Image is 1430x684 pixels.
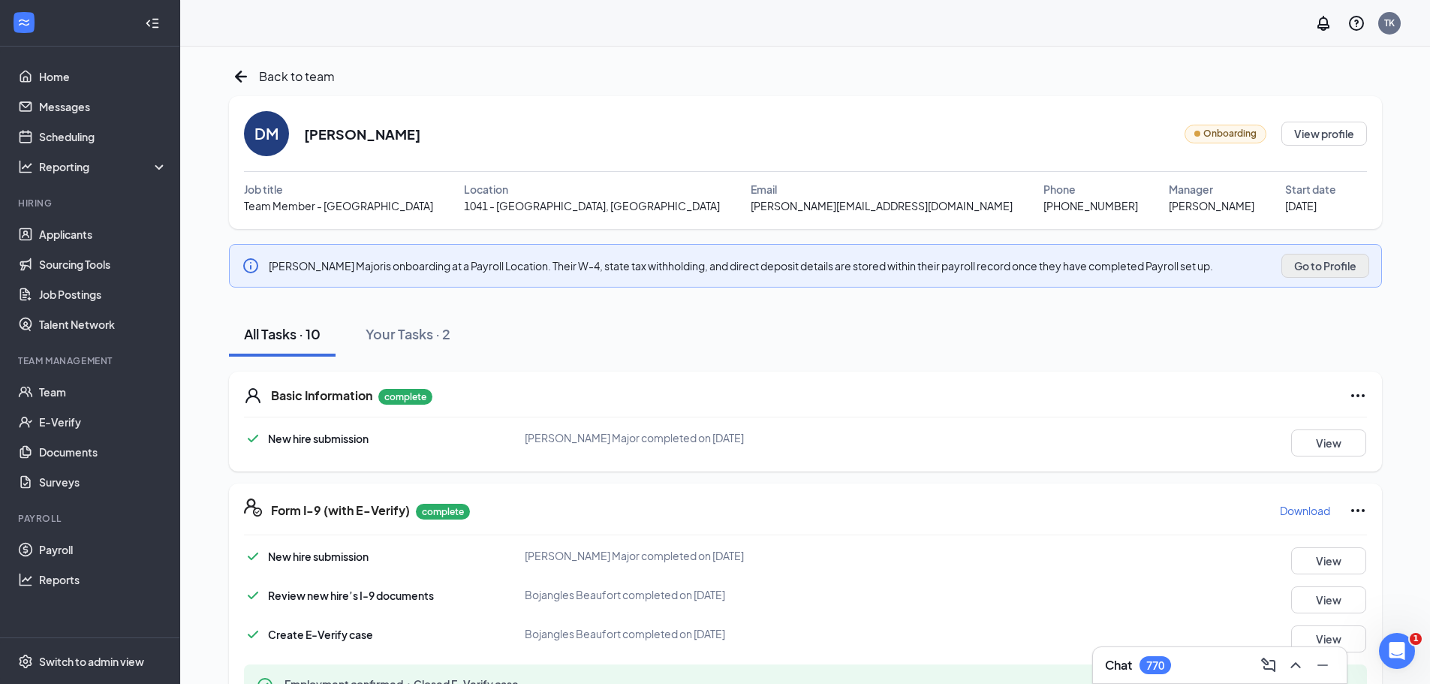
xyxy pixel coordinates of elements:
svg: Ellipses [1349,387,1367,405]
button: Go to Profile [1281,254,1369,278]
a: Talent Network [39,309,167,339]
h5: Basic Information [271,387,372,404]
button: Minimize [1311,653,1335,677]
span: [PERSON_NAME] [1169,197,1254,214]
svg: ComposeMessage [1260,656,1278,674]
iframe: Intercom live chat [1379,633,1415,669]
svg: Minimize [1314,656,1332,674]
a: Messages [39,92,167,122]
svg: ArrowLeftNew [229,65,253,89]
div: TK [1384,17,1395,29]
span: Start date [1285,181,1336,197]
a: Applicants [39,219,167,249]
button: ComposeMessage [1257,653,1281,677]
svg: Info [242,257,260,275]
a: Team [39,377,167,407]
svg: WorkstreamLogo [17,15,32,30]
svg: Collapse [145,16,160,31]
svg: Checkmark [244,547,262,565]
a: E-Verify [39,407,167,437]
button: View [1291,547,1366,574]
h5: Form I-9 (with E-Verify) [271,502,410,519]
svg: Checkmark [244,429,262,447]
p: complete [416,504,470,520]
span: Email [751,181,777,197]
a: ArrowLeftNewBack to team [229,65,335,89]
span: Job title [244,181,283,197]
p: complete [378,389,432,405]
svg: ChevronUp [1287,656,1305,674]
div: Your Tasks · 2 [366,324,450,343]
span: Team Member - [GEOGRAPHIC_DATA] [244,197,433,214]
div: Hiring [18,197,164,209]
span: Onboarding [1203,127,1257,141]
button: View [1291,586,1366,613]
h2: [PERSON_NAME] [304,125,420,143]
span: Location [464,181,508,197]
a: Job Postings [39,279,167,309]
a: Surveys [39,467,167,497]
a: Home [39,62,167,92]
button: View [1291,429,1366,457]
button: View [1291,625,1366,652]
a: Scheduling [39,122,167,152]
div: 770 [1146,659,1164,672]
button: View profile [1281,122,1367,146]
span: Bojangles Beaufort completed on [DATE] [525,588,725,601]
span: [PERSON_NAME] Major completed on [DATE] [525,431,744,444]
svg: QuestionInfo [1347,14,1365,32]
div: Switch to admin view [39,654,144,669]
div: Reporting [39,159,168,174]
span: [PHONE_NUMBER] [1043,197,1138,214]
svg: Ellipses [1349,502,1367,520]
span: Bojangles Beaufort completed on [DATE] [525,627,725,640]
a: Reports [39,565,167,595]
button: ChevronUp [1284,653,1308,677]
span: 1041 - [GEOGRAPHIC_DATA], [GEOGRAPHIC_DATA] [464,197,720,214]
span: [PERSON_NAME] Major completed on [DATE] [525,549,744,562]
span: Phone [1043,181,1076,197]
h3: Chat [1105,657,1132,673]
button: Download [1279,499,1331,523]
span: [PERSON_NAME][EMAIL_ADDRESS][DOMAIN_NAME] [751,197,1013,214]
span: 1 [1410,633,1422,645]
svg: Checkmark [244,625,262,643]
a: Sourcing Tools [39,249,167,279]
a: Payroll [39,535,167,565]
span: Review new hire’s I-9 documents [268,589,434,602]
svg: FormI9EVerifyIcon [244,499,262,517]
p: Download [1280,503,1330,518]
span: Create E-Verify case [268,628,373,641]
span: [PERSON_NAME] Major is onboarding at a Payroll Location. Their W-4, state tax withholding, and di... [269,259,1213,273]
div: Payroll [18,512,164,525]
svg: Analysis [18,159,33,174]
div: All Tasks · 10 [244,324,321,343]
span: New hire submission [268,432,369,445]
span: Manager [1169,181,1213,197]
a: Documents [39,437,167,467]
svg: Checkmark [244,586,262,604]
div: Team Management [18,354,164,367]
span: New hire submission [268,550,369,563]
svg: User [244,387,262,405]
span: Back to team [259,67,335,86]
svg: Notifications [1314,14,1332,32]
svg: Settings [18,654,33,669]
span: [DATE] [1285,197,1317,214]
div: DM [254,123,278,144]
